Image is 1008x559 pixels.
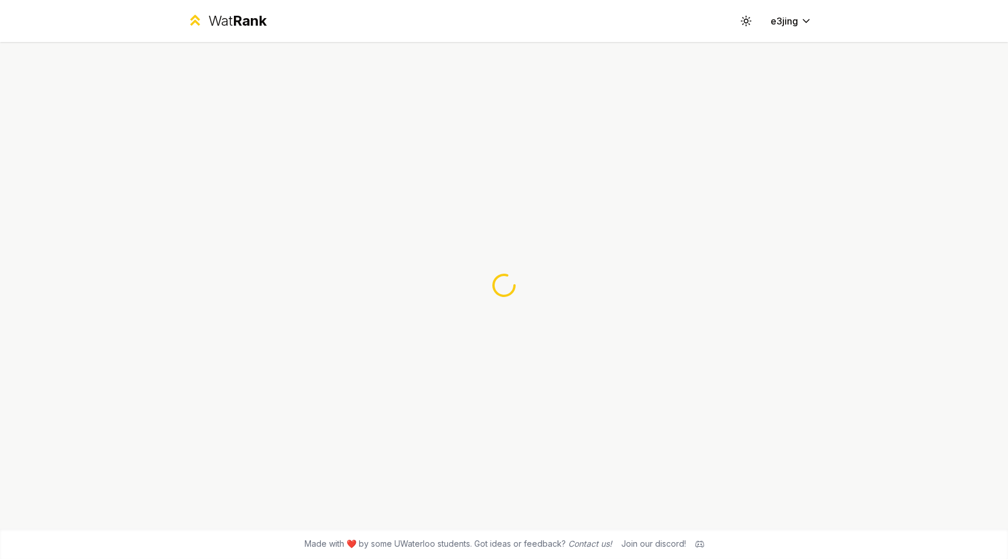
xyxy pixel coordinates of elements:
span: e3jing [771,14,798,28]
a: WatRank [187,12,267,30]
a: Contact us! [568,539,612,548]
button: e3jing [761,11,821,32]
span: Rank [233,12,267,29]
div: Wat [208,12,267,30]
div: Join our discord! [621,538,686,550]
span: Made with ❤️ by some UWaterloo students. Got ideas or feedback? [304,538,612,550]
